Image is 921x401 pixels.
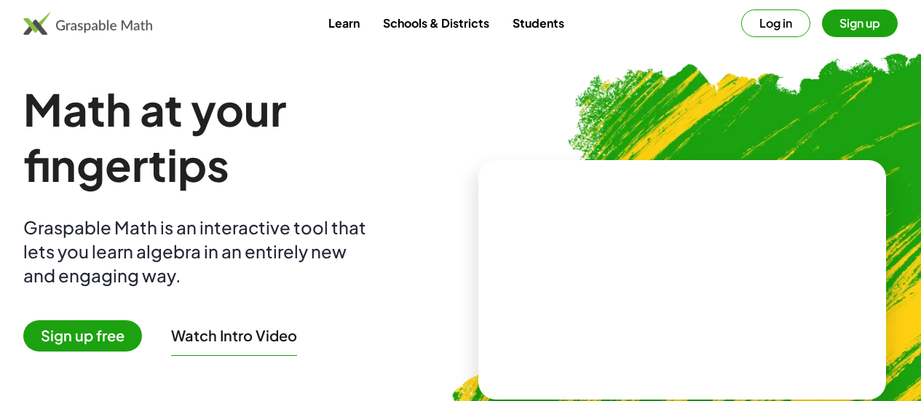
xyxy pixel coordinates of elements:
[317,9,371,36] a: Learn
[741,9,810,37] button: Log in
[822,9,898,37] button: Sign up
[371,9,501,36] a: Schools & Districts
[23,320,142,352] span: Sign up free
[23,215,373,287] div: Graspable Math is an interactive tool that lets you learn algebra in an entirely new and engaging...
[501,9,576,36] a: Students
[23,82,455,192] h1: Math at your fingertips
[171,326,297,345] button: Watch Intro Video
[573,225,791,334] video: What is this? This is dynamic math notation. Dynamic math notation plays a central role in how Gr...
